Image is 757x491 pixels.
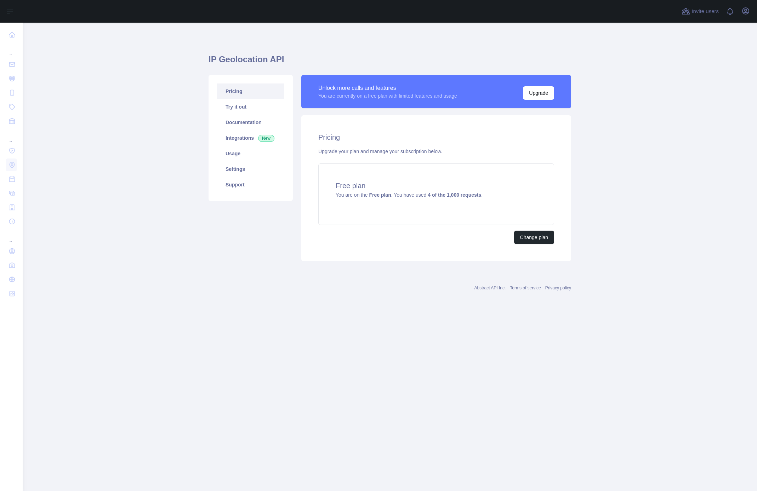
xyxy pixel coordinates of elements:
span: Invite users [691,7,719,16]
a: Privacy policy [545,285,571,290]
a: Try it out [217,99,284,115]
div: ... [6,129,17,143]
a: Integrations New [217,130,284,146]
h2: Pricing [318,132,554,142]
strong: 4 of the 1,000 requests [428,192,481,198]
a: Pricing [217,83,284,99]
button: Upgrade [523,86,554,100]
div: ... [6,229,17,243]
button: Invite users [680,6,720,17]
a: Usage [217,146,284,161]
div: ... [6,42,17,57]
button: Change plan [514,231,554,244]
a: Support [217,177,284,192]
div: Upgrade your plan and manage your subscription below. [318,148,554,155]
strong: Free plan [369,192,391,198]
h1: IP Geolocation API [209,54,571,71]
a: Settings [217,161,284,177]
a: Abstract API Inc. [474,285,506,290]
div: Unlock more calls and features [318,84,457,92]
a: Terms of service [510,285,541,290]
a: Documentation [217,115,284,130]
h4: Free plan [336,181,537,191]
span: New [258,135,274,142]
div: You are currently on a free plan with limited features and usage [318,92,457,99]
span: You are on the . You have used . [336,192,483,198]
